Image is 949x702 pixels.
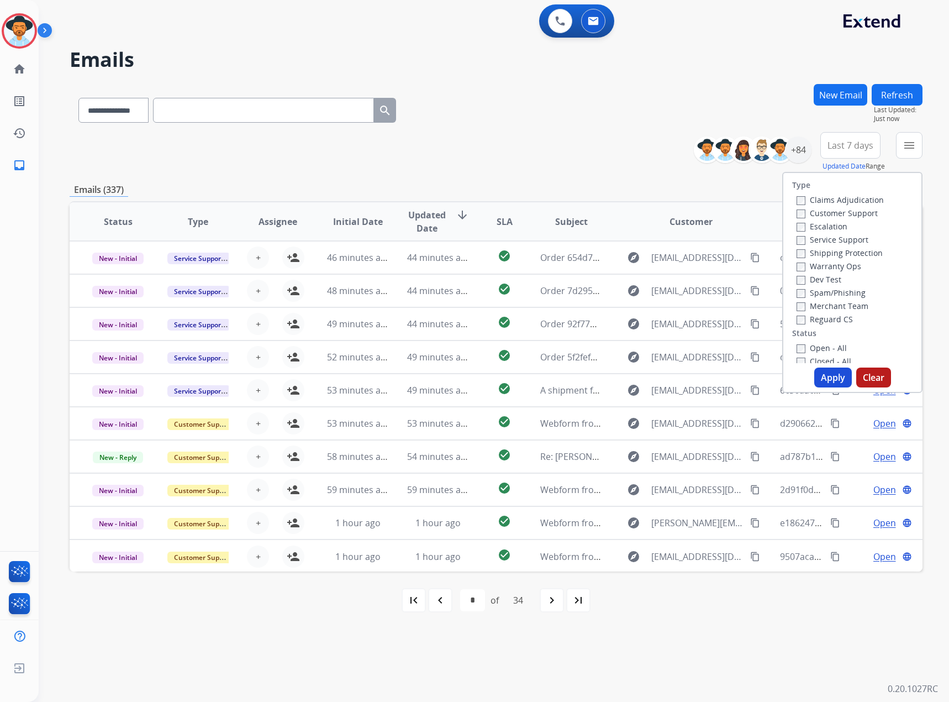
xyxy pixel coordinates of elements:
div: of [491,594,499,607]
span: 1 hour ago [335,517,381,529]
mat-icon: language [902,552,912,562]
span: 44 minutes ago [407,252,471,264]
span: Customer Support [167,552,239,563]
mat-icon: check_circle [498,282,511,296]
mat-icon: check_circle [498,515,511,528]
span: 44 minutes ago [407,285,471,297]
mat-icon: person_add [287,450,300,463]
span: Customer Support [167,452,239,463]
span: 44 minutes ago [407,318,471,330]
mat-icon: arrow_downward [456,208,469,222]
button: + [247,247,269,269]
label: Open - All [797,343,847,353]
mat-icon: content_copy [750,253,760,263]
span: 53 minutes ago [407,417,471,429]
mat-icon: person_add [287,284,300,297]
span: Range [823,161,885,171]
span: Last Updated: [874,106,922,114]
button: Apply [814,368,852,387]
mat-icon: menu [903,139,916,152]
button: New Email [814,84,867,106]
mat-icon: language [902,485,912,495]
mat-icon: first_page [407,594,420,607]
input: Spam/Phishing [797,289,805,298]
mat-icon: person_add [287,251,300,264]
span: Status [104,215,133,228]
span: 53 minutes ago [327,417,391,429]
span: + [256,450,261,463]
input: Reguard CS [797,316,805,324]
input: Warranty Ops [797,263,805,271]
span: 6c5cdac9-0510-495c-bba0-57ccf061e0a4 [780,384,946,396]
mat-icon: language [902,452,912,462]
span: + [256,284,261,297]
mat-icon: explore [627,516,640,530]
label: Escalation [797,221,847,232]
mat-icon: content_copy [830,518,840,528]
span: c5410b40-4ea0-47b2-b712-eff302452ec1 [780,252,947,264]
mat-icon: content_copy [750,452,760,462]
span: [EMAIL_ADDRESS][DOMAIN_NAME] [651,550,745,563]
span: Service Support [167,286,230,297]
span: Order 92f77238-b7a7-48ce-86eb-dd0d4e6fd618 [540,318,736,330]
input: Dev Test [797,276,805,285]
span: New - Initial [92,352,144,364]
input: Escalation [797,223,805,232]
span: 52f23541-222b-4fa5-acc2-d51f4a52a8f0 [780,318,941,330]
span: 59 minutes ago [407,484,471,496]
button: + [247,412,269,434]
mat-icon: check_circle [498,316,511,329]
mat-icon: person_add [287,550,300,563]
span: Just now [874,114,922,123]
img: avatar [4,15,35,46]
mat-icon: person_add [287,317,300,331]
mat-icon: explore [627,317,640,331]
label: Dev Test [797,274,841,285]
label: Shipping Protection [797,248,883,258]
button: + [247,346,269,368]
button: + [247,546,269,568]
span: Initial Date [333,215,383,228]
mat-icon: content_copy [830,418,840,428]
span: [EMAIL_ADDRESS][DOMAIN_NAME] [651,384,745,397]
span: Open [873,450,896,463]
span: Webform from [EMAIL_ADDRESS][DOMAIN_NAME] on [DATE] [540,551,790,563]
label: Closed - All [797,356,851,366]
button: Last 7 days [820,132,881,159]
button: + [247,379,269,401]
button: + [247,512,269,534]
span: 59 minutes ago [327,484,391,496]
mat-icon: last_page [572,594,585,607]
span: 49 minutes ago [327,318,391,330]
span: 46 minutes ago [327,252,391,264]
mat-icon: check_circle [498,249,511,263]
input: Shipping Protection [797,249,805,258]
span: 54 minutes ago [407,450,471,463]
input: Closed - All [797,358,805,366]
span: New - Initial [92,253,144,264]
mat-icon: person_add [287,350,300,364]
mat-icon: person_add [287,516,300,530]
button: + [247,446,269,468]
mat-icon: search [378,104,392,117]
mat-icon: person_add [287,483,300,496]
span: New - Initial [92,418,144,430]
input: Claims Adjudication [797,196,805,205]
span: 08e532af-c1f8-4965-be51-5b667d932efc [780,285,944,297]
span: 58 minutes ago [327,450,391,463]
span: [EMAIL_ADDRESS][DOMAIN_NAME] [651,284,745,297]
p: 0.20.1027RC [888,682,938,695]
mat-icon: content_copy [750,485,760,495]
label: Spam/Phishing [797,287,866,298]
mat-icon: content_copy [750,286,760,296]
span: 1 hour ago [415,551,461,563]
span: New - Initial [92,319,144,331]
mat-icon: inbox [13,159,26,172]
input: Customer Support [797,209,805,218]
span: Open [873,483,896,496]
span: New - Initial [92,485,144,496]
mat-icon: check_circle [498,382,511,395]
span: Last 7 days [827,143,873,148]
span: Order 5f2fefdb-98db-4549-863f-e4cefcc0ad05 [540,351,727,363]
span: Open [873,516,896,530]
